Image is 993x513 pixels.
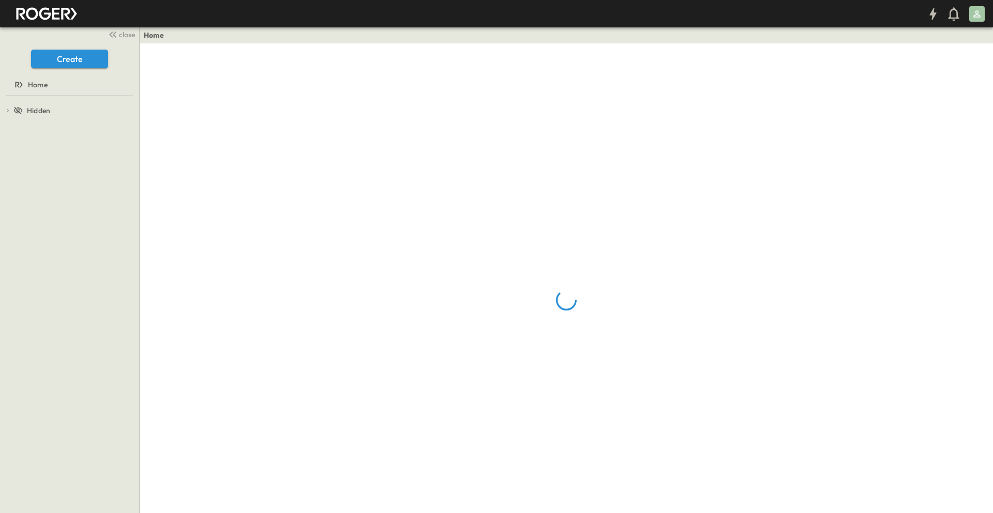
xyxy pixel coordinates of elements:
[31,50,108,68] button: Create
[27,105,50,116] span: Hidden
[144,30,164,40] a: Home
[144,30,170,40] nav: breadcrumbs
[2,77,135,92] a: Home
[28,80,48,90] span: Home
[104,27,137,41] button: close
[119,29,135,40] span: close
